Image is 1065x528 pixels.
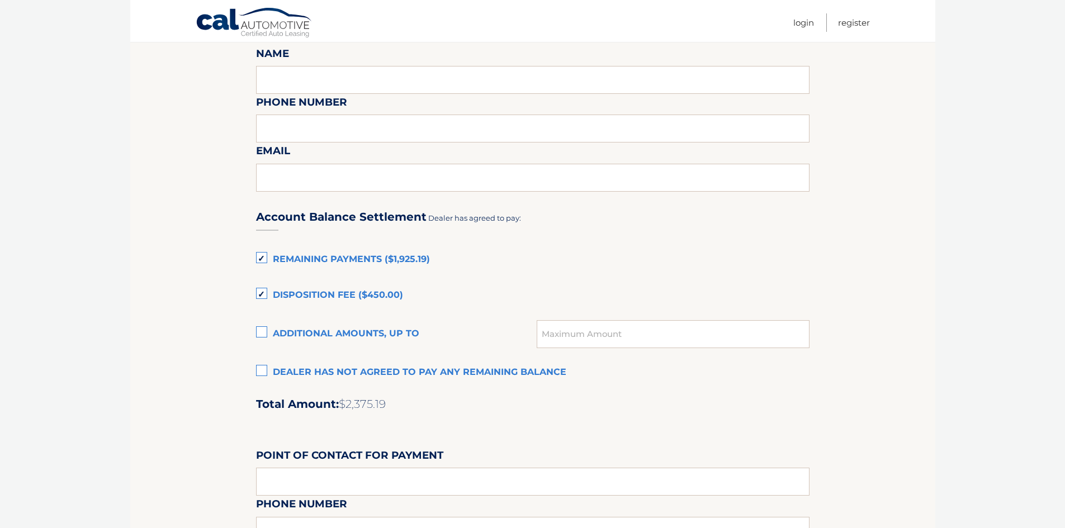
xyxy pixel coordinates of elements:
[256,447,443,468] label: Point of Contact for Payment
[428,213,521,222] span: Dealer has agreed to pay:
[196,7,313,40] a: Cal Automotive
[256,397,810,411] h2: Total Amount:
[256,361,810,384] label: Dealer has not agreed to pay any remaining balance
[838,13,870,32] a: Register
[256,210,427,224] h3: Account Balance Settlement
[793,13,814,32] a: Login
[256,323,537,345] label: Additional amounts, up to
[339,397,386,411] span: $2,375.19
[537,320,809,348] input: Maximum Amount
[256,45,289,66] label: Name
[256,284,810,307] label: Disposition Fee ($450.00)
[256,142,290,163] label: Email
[256,249,810,271] label: Remaining Payments ($1,925.19)
[256,94,347,115] label: Phone Number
